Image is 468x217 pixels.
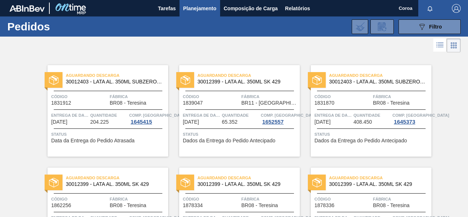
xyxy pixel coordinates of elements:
span: Quantidade [222,112,259,119]
span: Fábrica [241,93,298,100]
font: Comp. [GEOGRAPHIC_DATA] [129,113,186,117]
font: 1645415 [131,119,152,125]
font: Código [51,197,68,201]
span: Comp. Carga [261,112,317,119]
font: Aguardando Descarga [329,176,383,180]
span: 30012399 - LATA AL. 350ML SK 429 [66,182,162,187]
font: Quantidade [354,113,380,117]
span: Código [183,195,239,203]
font: 65.352 [222,119,238,125]
font: 1878336 [314,202,335,208]
font: Status [183,132,198,136]
span: 30012403 - LATA AL. 350ML SUBZERO 429 [329,79,426,85]
font: Entrega de dados [183,113,225,117]
span: 30012399 - LATA AL. 350ML SK 429 [329,182,426,187]
font: 1831870 [314,100,335,106]
span: 1862256 [51,203,71,208]
font: Fábrica [373,197,391,201]
div: Importar Negociações dos Pedidos [352,19,368,34]
font: 408.450 [354,119,372,125]
span: Entrega de dados [183,112,220,119]
span: Dados da Entrega do Pedido Antecipado [314,138,407,143]
img: status [181,75,190,85]
font: Entrega de dados [314,113,356,117]
span: 27/12/2024 [183,119,199,125]
font: Data da Entrega do Pedido Atrasada [51,138,135,143]
font: Coroa [399,5,412,11]
a: Comp. [GEOGRAPHIC_DATA]1645415 [129,112,166,125]
font: Quantidade [90,113,117,117]
span: Status [183,131,298,138]
font: Dados da Entrega do Pedido Antecipado [183,138,275,143]
font: 1862256 [51,202,71,208]
font: Quantidade [222,113,249,117]
font: 30012399 - LATA AL. 350ML SK 429 [197,79,280,85]
span: Código [51,93,108,100]
font: 1652557 [262,119,283,125]
a: Comp. [GEOGRAPHIC_DATA]1652557 [261,112,298,125]
span: Fábrica [373,93,430,100]
font: Fábrica [241,94,260,99]
font: 30012399 - LATA AL. 350ML SK 429 [66,181,149,187]
font: 30012399 - LATA AL. 350ML SK 429 [197,181,280,187]
span: Comp. Carga [129,112,186,119]
span: Aguardando Descarga [197,72,300,79]
span: Aguardando Descarga [66,72,168,79]
font: Código [183,197,199,201]
img: TNhmsLtSVTkK8tSr43FrP2fwEKptu5GPRR3wAAAABJRU5ErkJggg== [10,5,45,12]
font: Pedidos [7,20,50,33]
font: BR08 - Teresina [241,202,278,208]
span: Quantidade [354,112,391,119]
span: Código [51,195,108,203]
font: 1839047 [183,100,203,106]
div: Solicitação de Revisão de Pedidos [370,19,394,34]
span: BR08 - Teresina [373,100,409,106]
span: 31/12/2024 [314,119,331,125]
span: Fábrica [110,195,166,203]
font: BR11 - [GEOGRAPHIC_DATA] [241,100,312,106]
font: Código [314,94,331,99]
span: Código [314,195,371,203]
span: Código [314,93,371,100]
font: Código [314,197,331,201]
span: Comp. Carga [392,112,449,119]
font: Fábrica [110,197,128,201]
font: Comp. [GEOGRAPHIC_DATA] [392,113,449,117]
img: status [49,178,58,187]
font: [DATE] [314,119,331,125]
img: status [312,75,322,85]
a: statusAguardando Descarga30012403 - LATA AL. 350ML SUBZERO 429Código1831870FábricaBR08 - Teresina... [300,65,431,157]
font: Fábrica [241,197,260,201]
font: 1645373 [394,119,415,125]
img: Sair [452,4,461,13]
span: Fábrica [110,93,166,100]
font: [DATE] [51,119,67,125]
font: Composição de Carga [224,5,278,11]
span: Fábrica [241,195,298,203]
font: Aguardando Descarga [66,176,120,180]
font: Status [314,132,330,136]
font: Aguardando Descarga [66,73,120,78]
button: Notificações [418,3,442,14]
span: Dados da Entrega do Pedido Antecipado [183,138,275,143]
span: 30012399 - LATA AL. 350ML SK 429 [197,79,294,85]
span: Status [51,131,166,138]
span: BR08 - Teresina [373,203,409,208]
span: Status [314,131,430,138]
button: Filtro [399,19,461,34]
span: Data da Entrega do Pedido Atrasada [51,138,135,143]
span: Aguardando Descarga [197,174,300,182]
font: Aguardando Descarga [329,73,383,78]
span: BR11 - São Luís [241,100,298,106]
font: 1878334 [183,202,203,208]
font: 30012403 - LATA AL. 350ML SUBZERO 429 [66,79,167,85]
span: BR08 - Teresina [110,100,146,106]
span: 1878336 [314,203,335,208]
span: Quantidade [90,112,128,119]
div: Visão em Cards [447,38,461,52]
font: Comp. [GEOGRAPHIC_DATA] [261,113,317,117]
span: Fábrica [373,195,430,203]
font: Aguardando Descarga [197,73,251,78]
